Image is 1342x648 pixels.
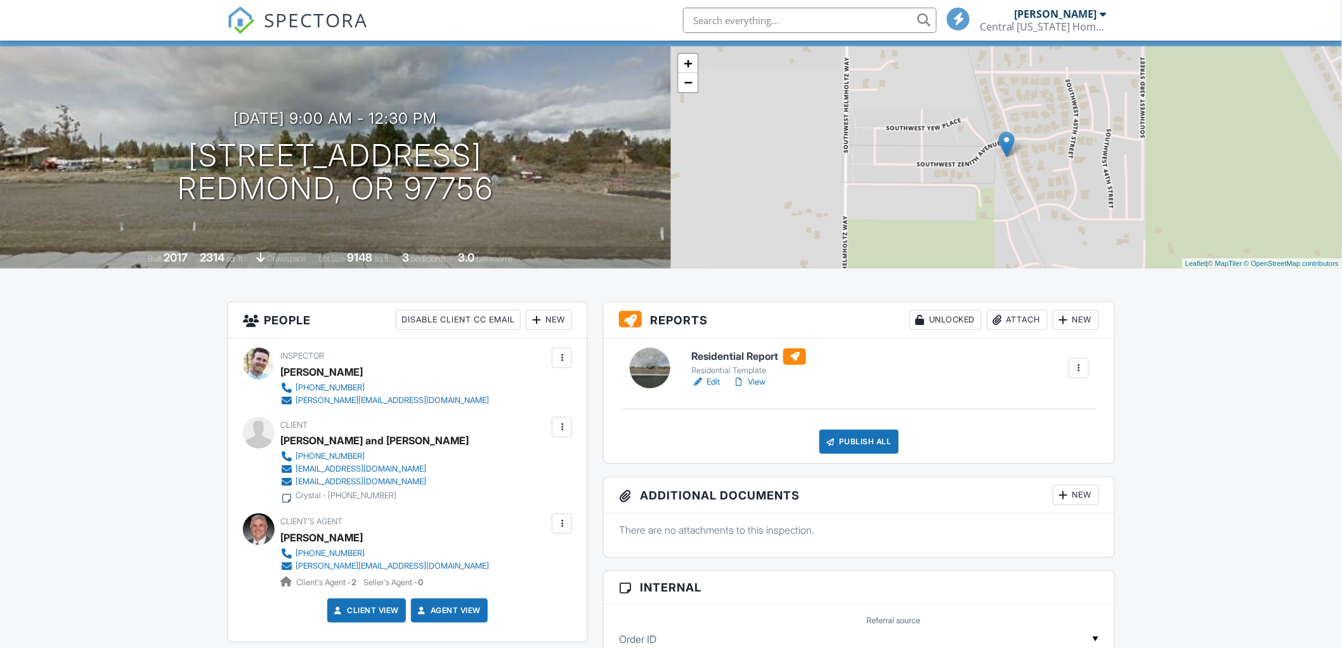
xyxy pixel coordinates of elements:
[280,560,489,572] a: [PERSON_NAME][EMAIL_ADDRESS][DOMAIN_NAME]
[683,8,937,33] input: Search everything...
[363,578,423,587] span: Seller's Agent -
[1053,485,1099,505] div: New
[604,571,1114,604] h3: Internal
[234,110,438,127] h3: [DATE] 9:00 am - 12:30 pm
[691,376,720,388] a: Edit
[375,254,391,263] span: sq.ft.
[148,254,162,263] span: Built
[280,528,363,547] a: [PERSON_NAME]
[1182,258,1342,269] div: |
[227,17,368,44] a: SPECTORA
[280,420,308,430] span: Client
[280,517,342,526] span: Client's Agent
[228,302,587,338] h3: People
[296,578,358,587] span: Client's Agent -
[296,491,396,501] div: Crystal - [PHONE_NUMBER]
[280,475,459,488] a: [EMAIL_ADDRESS][DOMAIN_NAME]
[200,251,225,264] div: 2314
[332,604,399,617] a: Client View
[980,20,1107,33] div: Central Oregon Home Inspection
[227,6,255,34] img: The Best Home Inspection Software - Spectora
[296,477,426,487] div: [EMAIL_ADDRESS][DOMAIN_NAME]
[819,430,899,454] div: Publish All
[1208,260,1242,267] a: © MapTiler
[319,254,346,263] span: Lot Size
[280,463,459,475] a: [EMAIL_ADDRESS][DOMAIN_NAME]
[619,632,656,646] label: Order ID
[280,450,459,463] a: [PHONE_NUMBER]
[459,251,475,264] div: 3.0
[296,451,365,461] div: [PHONE_NUMBER]
[296,383,365,393] div: [PHONE_NUMBER]
[1015,8,1097,20] div: [PERSON_NAME]
[1244,260,1339,267] a: © OpenStreetMap contributors
[268,254,307,263] span: crawlspace
[280,547,489,560] a: [PHONE_NUMBER]
[296,395,489,406] div: [PERSON_NAME][EMAIL_ADDRESS][DOMAIN_NAME]
[987,310,1048,330] div: Attach
[280,431,469,450] div: [PERSON_NAME] and [PERSON_NAME]
[296,548,365,559] div: [PHONE_NUMBER]
[1185,260,1206,267] a: Leaflet
[619,523,1099,537] p: There are no attachments to this inspection.
[604,302,1114,338] h3: Reports
[264,6,368,33] span: SPECTORA
[418,578,423,587] strong: 0
[351,578,356,587] strong: 2
[477,254,513,263] span: bathrooms
[691,348,806,365] h6: Residential Report
[679,73,698,92] a: Zoom out
[526,310,572,330] div: New
[403,251,410,264] div: 3
[415,604,481,617] a: Agent View
[679,54,698,73] a: Zoom in
[867,615,921,626] label: Referral source
[280,362,363,381] div: [PERSON_NAME]
[412,254,446,263] span: bedrooms
[348,251,373,264] div: 9148
[280,394,489,407] a: [PERSON_NAME][EMAIL_ADDRESS][DOMAIN_NAME]
[396,310,521,330] div: Disable Client CC Email
[1053,310,1099,330] div: New
[691,366,806,376] div: Residential Template
[178,139,493,206] h1: [STREET_ADDRESS] Redmond, OR 97756
[604,477,1114,513] h3: Additional Documents
[296,561,489,571] div: [PERSON_NAME][EMAIL_ADDRESS][DOMAIN_NAME]
[691,348,806,376] a: Residential Report Residential Template
[164,251,188,264] div: 2017
[733,376,765,388] a: View
[227,254,245,263] span: sq. ft.
[296,464,426,474] div: [EMAIL_ADDRESS][DOMAIN_NAME]
[280,381,489,394] a: [PHONE_NUMBER]
[909,310,982,330] div: Unlocked
[280,351,324,360] span: Inspector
